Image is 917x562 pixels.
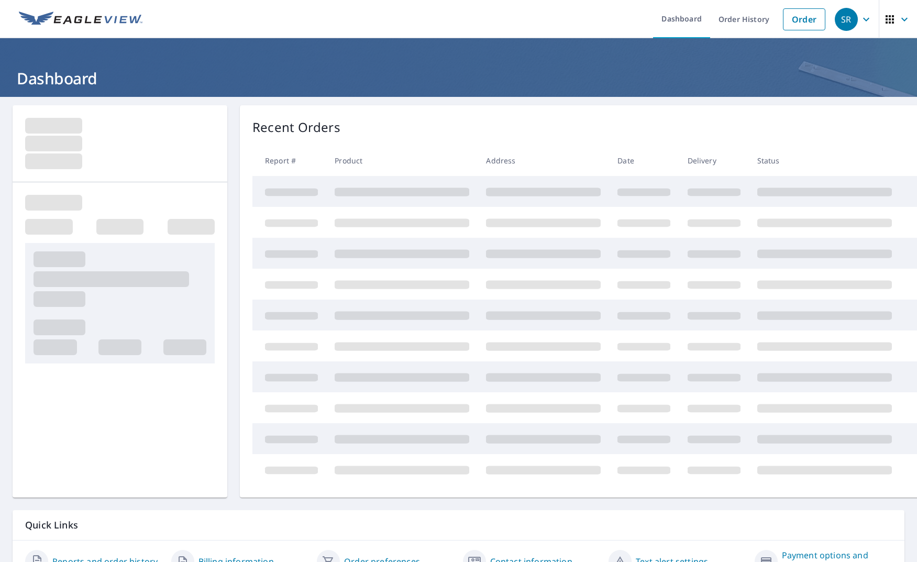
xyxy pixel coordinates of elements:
[609,145,679,176] th: Date
[835,8,858,31] div: SR
[783,8,825,30] a: Order
[25,519,892,532] p: Quick Links
[749,145,900,176] th: Status
[19,12,142,27] img: EV Logo
[478,145,609,176] th: Address
[252,145,326,176] th: Report #
[252,118,340,137] p: Recent Orders
[326,145,478,176] th: Product
[13,68,904,89] h1: Dashboard
[679,145,749,176] th: Delivery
